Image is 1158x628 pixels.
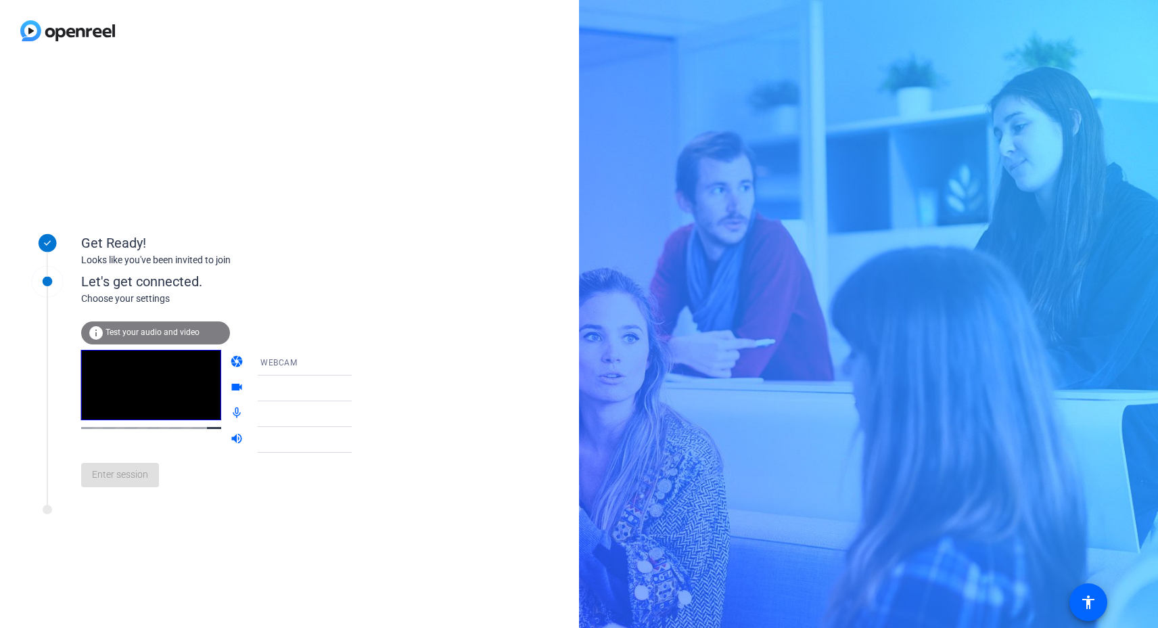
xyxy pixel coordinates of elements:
div: Looks like you've been invited to join [81,253,352,267]
div: Let's get connected. [81,271,379,292]
mat-icon: volume_up [230,432,246,448]
mat-icon: mic_none [230,406,246,422]
div: Get Ready! [81,233,352,253]
div: Choose your settings [81,292,379,306]
mat-icon: videocam [230,380,246,397]
span: Test your audio and video [106,328,200,337]
mat-icon: accessibility [1080,594,1096,610]
mat-icon: camera [230,355,246,371]
mat-icon: info [88,325,104,341]
span: WEBCAM [260,358,297,367]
